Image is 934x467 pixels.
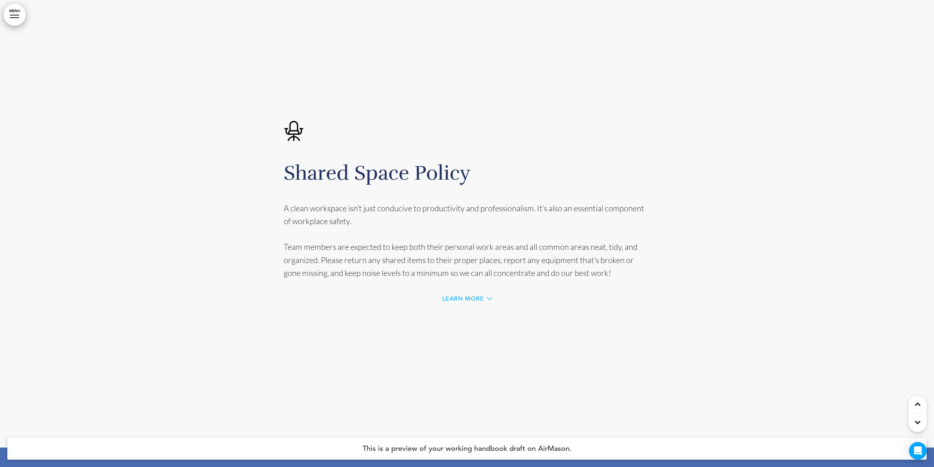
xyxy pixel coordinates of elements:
h1: Shared Space Policy [284,163,651,183]
span: Learn more [442,296,484,302]
p: Team members are expected to keep both their personal work areas and all common areas neat, tidy,... [284,240,651,279]
p: A clean workspace isn’t just conducive to productivity and professionalism. It’s also an essentia... [284,202,651,227]
h4: This is a preview of your working handbook draft on AirMason. [7,438,927,460]
img: 1738081058428-streamline-icon-office-chair150x150.svg [284,121,304,141]
a: MENU [4,4,26,26]
div: Open Intercom Messenger [909,442,927,460]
